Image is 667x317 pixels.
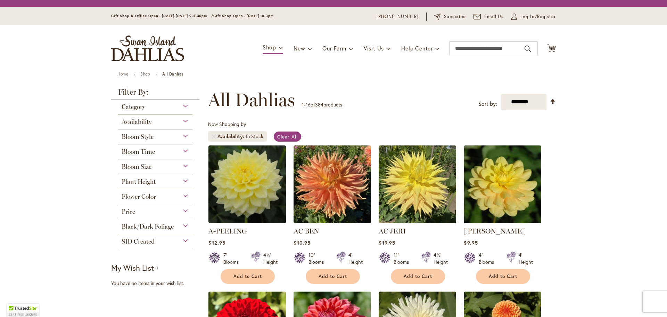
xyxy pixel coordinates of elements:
span: Add to Cart [233,274,262,279]
span: Visit Us [364,45,384,52]
span: Now Shopping by [208,121,246,127]
span: Plant Height [122,178,156,185]
span: Add to Cart [319,274,347,279]
a: Email Us [474,13,504,20]
a: A-Peeling [208,218,286,224]
strong: My Wish List [111,263,154,273]
div: 4½' Height [434,252,448,266]
label: Sort by: [478,97,497,110]
span: Clear All [277,133,298,140]
span: Add to Cart [489,274,517,279]
span: Gift Shop Open - [DATE] 10-3pm [213,14,274,18]
div: You have no items in your wish list. [111,280,204,287]
div: TrustedSite Certified [7,304,39,317]
button: Add to Cart [306,269,360,284]
div: 4' Height [348,252,363,266]
span: New [294,45,305,52]
div: 10" Blooms [308,252,328,266]
a: Remove Availability In Stock [212,134,216,138]
button: Add to Cart [221,269,275,284]
a: A-PEELING [208,227,247,235]
div: In Stock [246,133,263,140]
strong: All Dahlias [162,71,183,77]
img: AC BEN [294,145,371,223]
span: Flower Color [122,193,156,200]
img: AHOY MATEY [464,145,541,223]
a: [PHONE_NUMBER] [377,13,419,20]
span: Availability [122,118,151,126]
a: Clear All [274,132,301,142]
p: - of products [302,99,342,110]
a: AC Jeri [379,218,456,224]
span: Bloom Size [122,163,151,171]
span: $19.95 [379,239,395,246]
span: Add to Cart [404,274,432,279]
span: 16 [306,101,311,108]
span: 1 [302,101,304,108]
div: 4' Height [519,252,533,266]
a: Shop [140,71,150,77]
a: AC BEN [294,227,319,235]
span: Gift Shop & Office Open - [DATE]-[DATE] 9-4:30pm / [111,14,213,18]
div: 7" Blooms [223,252,243,266]
span: $10.95 [294,239,310,246]
span: Black/Dark Foliage [122,223,174,230]
span: Subscribe [444,13,466,20]
img: A-Peeling [208,145,286,223]
div: 11" Blooms [394,252,413,266]
span: 384 [315,101,323,108]
a: AC BEN [294,218,371,224]
span: $12.95 [208,239,225,246]
a: Home [117,71,128,77]
span: All Dahlias [208,89,295,110]
span: $9.95 [464,239,478,246]
span: Bloom Time [122,148,155,156]
span: SID Created [122,238,155,245]
button: Add to Cart [391,269,445,284]
button: Search [525,43,531,54]
strong: Filter By: [111,88,199,100]
span: Our Farm [322,45,346,52]
span: Email Us [484,13,504,20]
span: Shop [263,43,276,51]
span: Log In/Register [520,13,556,20]
a: [PERSON_NAME] [464,227,526,235]
span: Bloom Style [122,133,154,141]
span: Category [122,103,145,111]
a: Subscribe [434,13,466,20]
span: Price [122,208,135,215]
span: Help Center [401,45,433,52]
div: 4" Blooms [479,252,498,266]
a: AC JERI [379,227,406,235]
a: AHOY MATEY [464,218,541,224]
a: Log In/Register [511,13,556,20]
a: store logo [111,35,184,61]
div: 4½' Height [263,252,278,266]
img: AC Jeri [379,145,456,223]
span: Availability [217,133,246,140]
button: Add to Cart [476,269,530,284]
